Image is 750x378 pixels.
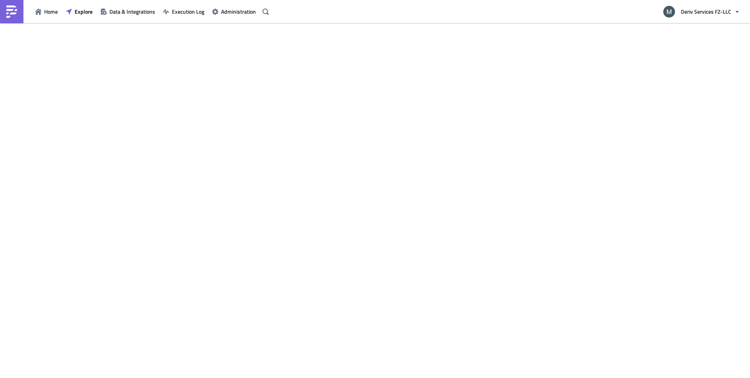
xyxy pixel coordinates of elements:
button: Data & Integrations [96,5,159,18]
span: Home [44,7,58,16]
span: Explore [75,7,93,16]
span: Deriv Services FZ-LLC [681,7,731,16]
button: Home [31,5,62,18]
img: PushMetrics [5,5,18,18]
span: Execution Log [172,7,204,16]
button: Explore [62,5,96,18]
button: Administration [208,5,260,18]
button: Execution Log [159,5,208,18]
img: Avatar [662,5,676,18]
span: Data & Integrations [109,7,155,16]
span: Administration [221,7,256,16]
button: Deriv Services FZ-LLC [659,3,744,20]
